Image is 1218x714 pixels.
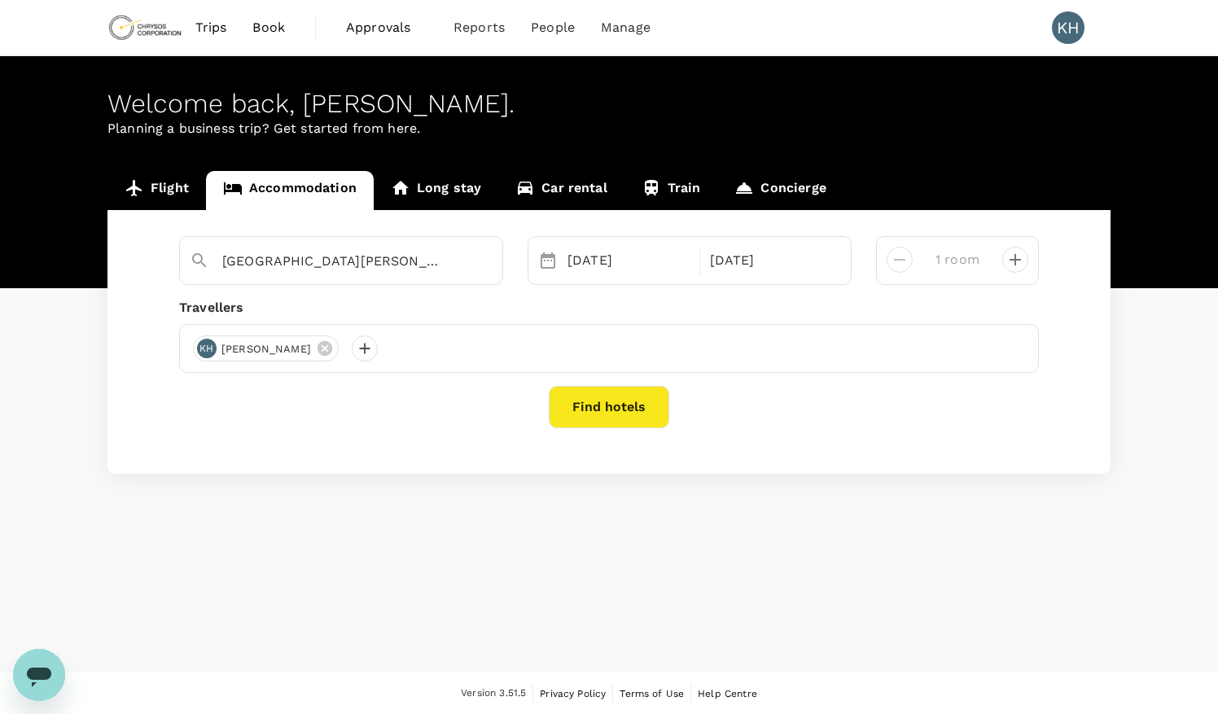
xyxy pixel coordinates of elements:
[561,244,696,277] div: [DATE]
[346,18,427,37] span: Approvals
[926,247,989,273] input: Add rooms
[540,688,606,699] span: Privacy Policy
[197,339,217,358] div: KH
[624,171,718,210] a: Train
[540,685,606,703] a: Privacy Policy
[13,649,65,701] iframe: Button to launch messaging window
[531,18,575,37] span: People
[206,171,374,210] a: Accommodation
[698,685,757,703] a: Help Centre
[498,171,624,210] a: Car rental
[252,18,285,37] span: Book
[703,244,839,277] div: [DATE]
[107,10,182,46] img: Chrysos Corporation
[698,688,757,699] span: Help Centre
[222,248,447,274] input: Search cities, hotels, work locations
[491,260,494,263] button: Open
[620,685,684,703] a: Terms of Use
[601,18,651,37] span: Manage
[107,119,1111,138] p: Planning a business trip? Get started from here.
[717,171,843,210] a: Concierge
[620,688,684,699] span: Terms of Use
[195,18,227,37] span: Trips
[549,386,669,428] button: Find hotels
[461,686,526,702] span: Version 3.51.5
[107,89,1111,119] div: Welcome back , [PERSON_NAME] .
[1052,11,1084,44] div: KH
[107,171,206,210] a: Flight
[374,171,498,210] a: Long stay
[453,18,505,37] span: Reports
[1002,247,1028,273] button: decrease
[193,335,339,361] div: KH[PERSON_NAME]
[179,298,1039,318] div: Travellers
[212,341,321,357] span: [PERSON_NAME]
